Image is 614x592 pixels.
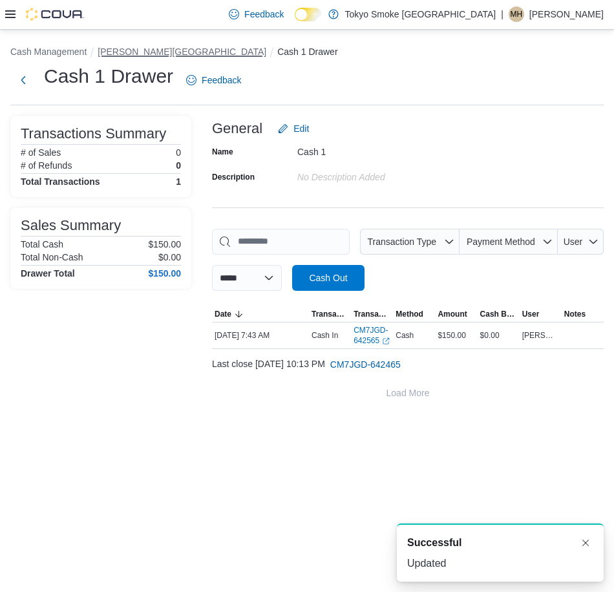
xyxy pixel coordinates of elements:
[330,358,401,371] span: CM7JGD-642465
[21,252,83,262] h6: Total Non-Cash
[244,8,284,21] span: Feedback
[181,67,246,93] a: Feedback
[148,268,181,279] h4: $150.00
[354,309,390,319] span: Transaction #
[309,271,347,284] span: Cash Out
[478,306,520,322] button: Cash Back
[393,306,435,322] button: Method
[407,535,461,551] span: Successful
[21,176,100,187] h4: Total Transactions
[345,6,496,22] p: Tokyo Smoke [GEOGRAPHIC_DATA]
[520,306,562,322] button: User
[438,330,465,341] span: $150.00
[295,8,322,21] input: Dark Mode
[212,380,604,406] button: Load More
[351,306,393,322] button: Transaction #
[212,147,233,157] label: Name
[438,309,467,319] span: Amount
[312,309,348,319] span: Transaction Type
[212,328,309,343] div: [DATE] 7:43 AM
[212,306,309,322] button: Date
[212,121,262,136] h3: General
[295,21,295,22] span: Dark Mode
[21,160,72,171] h6: # of Refunds
[176,147,181,158] p: 0
[354,325,390,346] a: CM7JGD-642565External link
[558,229,604,255] button: User
[529,6,604,22] p: [PERSON_NAME]
[21,239,63,249] h6: Total Cash
[325,352,406,377] button: CM7JGD-642465
[292,265,365,291] button: Cash Out
[158,252,181,262] p: $0.00
[10,67,36,93] button: Next
[396,309,423,319] span: Method
[277,47,337,57] button: Cash 1 Drawer
[578,535,593,551] button: Dismiss toast
[293,122,309,135] span: Edit
[478,328,520,343] div: $0.00
[407,535,593,551] div: Notification
[509,6,524,22] div: Makaela Harkness
[212,229,350,255] input: This is a search bar. As you type, the results lower in the page will automatically filter.
[564,309,586,319] span: Notes
[396,330,414,341] span: Cash
[212,172,255,182] label: Description
[224,1,289,27] a: Feedback
[360,229,460,255] button: Transaction Type
[367,237,436,247] span: Transaction Type
[511,6,523,22] span: MH
[460,229,558,255] button: Payment Method
[309,306,351,322] button: Transaction Type
[501,6,503,22] p: |
[10,45,604,61] nav: An example of EuiBreadcrumbs
[148,239,181,249] p: $150.00
[26,8,84,21] img: Cova
[467,237,535,247] span: Payment Method
[386,386,430,399] span: Load More
[297,142,471,157] div: Cash 1
[44,63,173,89] h1: Cash 1 Drawer
[202,74,241,87] span: Feedback
[21,218,121,233] h3: Sales Summary
[522,330,559,341] span: [PERSON_NAME]
[522,309,540,319] span: User
[21,126,166,142] h3: Transactions Summary
[297,167,471,182] div: No Description added
[21,268,75,279] h4: Drawer Total
[562,306,604,322] button: Notes
[21,147,61,158] h6: # of Sales
[98,47,266,57] button: [PERSON_NAME][GEOGRAPHIC_DATA]
[435,306,477,322] button: Amount
[273,116,314,142] button: Edit
[212,352,604,377] div: Last close [DATE] 10:13 PM
[176,160,181,171] p: 0
[407,556,593,571] div: Updated
[10,47,87,57] button: Cash Management
[564,237,583,247] span: User
[382,337,390,345] svg: External link
[480,309,517,319] span: Cash Back
[312,330,338,341] p: Cash In
[215,309,231,319] span: Date
[176,176,181,187] h4: 1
